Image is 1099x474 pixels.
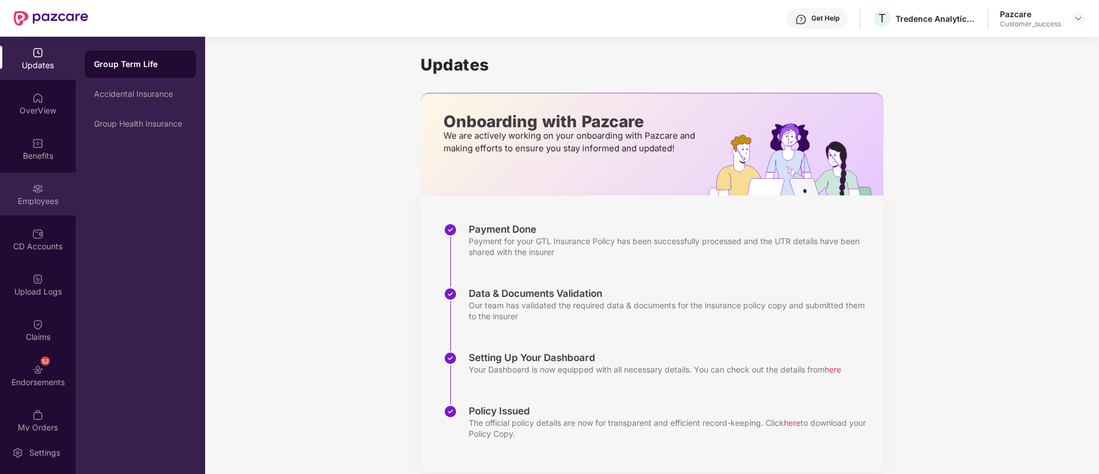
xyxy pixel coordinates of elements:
[443,223,457,237] img: svg+xml;base64,PHN2ZyBpZD0iU3RlcC1Eb25lLTMyeDMyIiB4bWxucz0iaHR0cDovL3d3dy53My5vcmcvMjAwMC9zdmciIH...
[32,364,44,375] img: svg+xml;base64,PHN2ZyBpZD0iRW5kb3JzZW1lbnRzIiB4bWxucz0iaHR0cDovL3d3dy53My5vcmcvMjAwMC9zdmciIHdpZH...
[469,223,872,236] div: Payment Done
[469,351,841,364] div: Setting Up Your Dashboard
[32,138,44,149] img: svg+xml;base64,PHN2ZyBpZD0iQmVuZWZpdHMiIHhtbG5zPSJodHRwOi8vd3d3LnczLm9yZy8yMDAwL3N2ZyIgd2lkdGg9Ij...
[709,123,884,195] img: hrOnboarding
[443,116,698,127] p: Onboarding with Pazcare
[32,319,44,330] img: svg+xml;base64,PHN2ZyBpZD0iQ2xhaW0iIHhtbG5zPSJodHRwOi8vd3d3LnczLm9yZy8yMDAwL3N2ZyIgd2lkdGg9IjIwIi...
[32,273,44,285] img: svg+xml;base64,PHN2ZyBpZD0iVXBsb2FkX0xvZ3MiIGRhdGEtbmFtZT0iVXBsb2FkIExvZ3MiIHhtbG5zPSJodHRwOi8vd3...
[469,364,841,375] div: Your Dashboard is now equipped with all necessary details. You can check out the details from
[469,287,872,300] div: Data & Documents Validation
[421,55,884,75] h1: Updates
[32,409,44,421] img: svg+xml;base64,PHN2ZyBpZD0iTXlfT3JkZXJzIiBkYXRhLW5hbWU9Ik15IE9yZGVycyIgeG1sbnM9Imh0dHA6Ly93d3cudz...
[443,287,457,301] img: svg+xml;base64,PHN2ZyBpZD0iU3RlcC1Eb25lLTMyeDMyIiB4bWxucz0iaHR0cDovL3d3dy53My5vcmcvMjAwMC9zdmciIH...
[896,13,976,24] div: Tredence Analytics Solutions Private Limited
[878,11,886,25] span: T
[784,418,800,428] span: here
[1000,19,1061,29] div: Customer_success
[41,357,50,366] div: 52
[469,405,872,417] div: Policy Issued
[94,119,187,128] div: Group Health Insurance
[469,417,872,439] div: The official policy details are now for transparent and efficient record-keeping. Click to downlo...
[443,405,457,418] img: svg+xml;base64,PHN2ZyBpZD0iU3RlcC1Eb25lLTMyeDMyIiB4bWxucz0iaHR0cDovL3d3dy53My5vcmcvMjAwMC9zdmciIH...
[811,14,839,23] div: Get Help
[32,47,44,58] img: svg+xml;base64,PHN2ZyBpZD0iVXBkYXRlZCIgeG1sbnM9Imh0dHA6Ly93d3cudzMub3JnLzIwMDAvc3ZnIiB3aWR0aD0iMj...
[825,365,841,374] span: here
[469,300,872,322] div: Our team has validated the required data & documents for the insurance policy copy and submitted ...
[443,351,457,365] img: svg+xml;base64,PHN2ZyBpZD0iU3RlcC1Eb25lLTMyeDMyIiB4bWxucz0iaHR0cDovL3d3dy53My5vcmcvMjAwMC9zdmciIH...
[32,92,44,104] img: svg+xml;base64,PHN2ZyBpZD0iSG9tZSIgeG1sbnM9Imh0dHA6Ly93d3cudzMub3JnLzIwMDAvc3ZnIiB3aWR0aD0iMjAiIG...
[94,58,187,70] div: Group Term Life
[94,89,187,99] div: Accidental Insurance
[14,11,88,26] img: New Pazcare Logo
[795,14,807,25] img: svg+xml;base64,PHN2ZyBpZD0iSGVscC0zMngzMiIgeG1sbnM9Imh0dHA6Ly93d3cudzMub3JnLzIwMDAvc3ZnIiB3aWR0aD...
[443,130,698,155] p: We are actively working on your onboarding with Pazcare and making efforts to ensure you stay inf...
[26,447,64,459] div: Settings
[12,447,23,459] img: svg+xml;base64,PHN2ZyBpZD0iU2V0dGluZy0yMHgyMCIgeG1sbnM9Imh0dHA6Ly93d3cudzMub3JnLzIwMDAvc3ZnIiB3aW...
[32,183,44,194] img: svg+xml;base64,PHN2ZyBpZD0iRW1wbG95ZWVzIiB4bWxucz0iaHR0cDovL3d3dy53My5vcmcvMjAwMC9zdmciIHdpZHRoPS...
[1074,14,1083,23] img: svg+xml;base64,PHN2ZyBpZD0iRHJvcGRvd24tMzJ4MzIiIHhtbG5zPSJodHRwOi8vd3d3LnczLm9yZy8yMDAwL3N2ZyIgd2...
[1000,9,1061,19] div: Pazcare
[469,236,872,257] div: Payment for your GTL Insurance Policy has been successfully processed and the UTR details have be...
[32,228,44,240] img: svg+xml;base64,PHN2ZyBpZD0iQ0RfQWNjb3VudHMiIGRhdGEtbmFtZT0iQ0QgQWNjb3VudHMiIHhtbG5zPSJodHRwOi8vd3...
